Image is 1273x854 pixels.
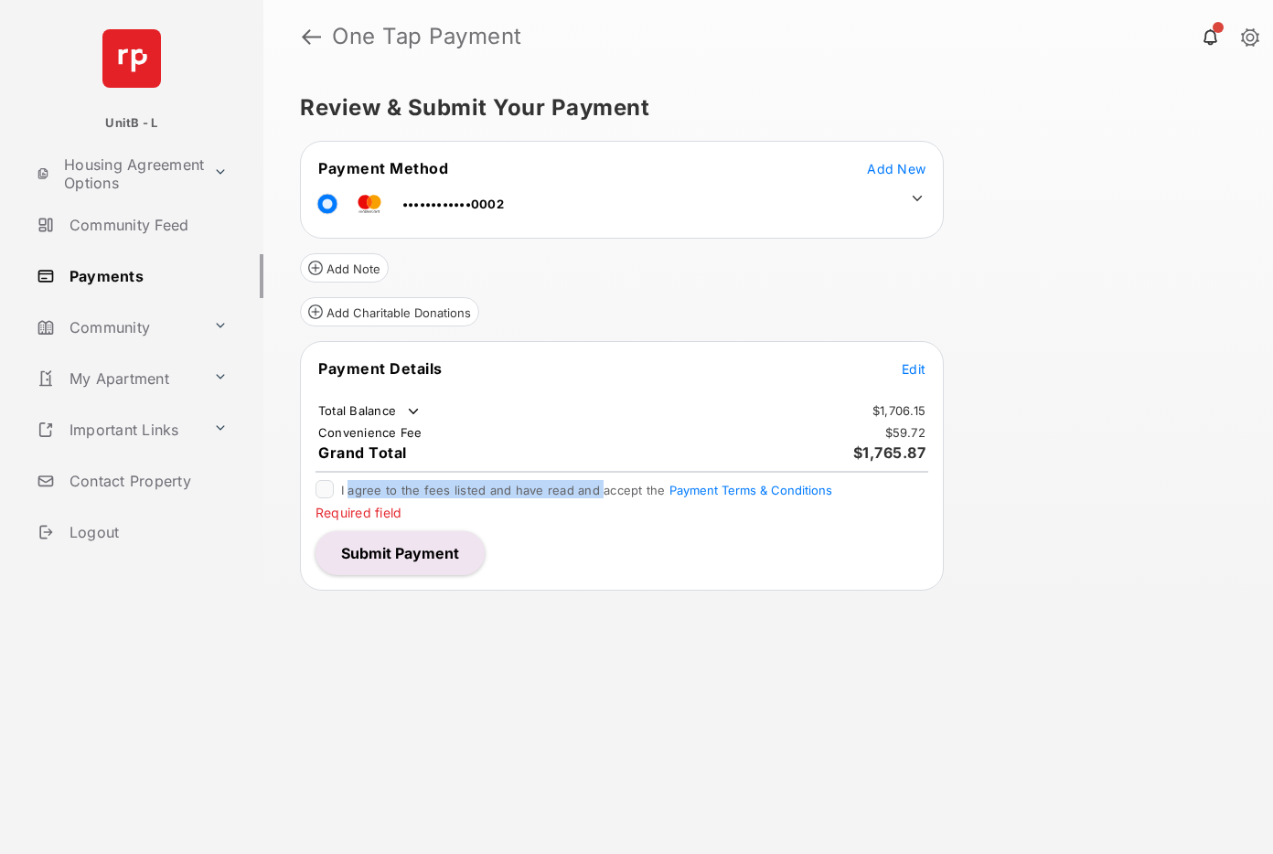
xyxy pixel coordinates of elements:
[318,443,407,462] span: Grand Total
[669,483,832,497] button: I agree to the fees listed and have read and accept the
[872,402,926,419] td: $1,706.15
[300,297,479,326] button: Add Charitable Donations
[884,424,927,441] td: $59.72
[29,203,263,247] a: Community Feed
[332,26,522,48] strong: One Tap Payment
[29,357,206,400] a: My Apartment
[853,443,926,462] span: $1,765.87
[402,197,504,211] span: ••••••••••••0002
[105,114,157,133] p: UnitB - L
[316,531,485,575] button: Submit Payment
[29,510,263,554] a: Logout
[902,359,925,378] button: Edit
[867,161,925,176] span: Add New
[318,159,448,177] span: Payment Method
[867,159,925,177] button: Add New
[29,254,263,298] a: Payments
[300,253,389,283] button: Add Note
[317,424,423,441] td: Convenience Fee
[29,152,206,196] a: Housing Agreement Options
[341,483,832,497] span: I agree to the fees listed and have read and accept the
[317,402,423,421] td: Total Balance
[29,305,206,349] a: Community
[316,505,401,520] span: Required field
[318,359,443,378] span: Payment Details
[300,97,1222,119] h5: Review & Submit Your Payment
[902,361,925,377] span: Edit
[29,408,206,452] a: Important Links
[102,29,161,88] img: svg+xml;base64,PHN2ZyB4bWxucz0iaHR0cDovL3d3dy53My5vcmcvMjAwMC9zdmciIHdpZHRoPSI2NCIgaGVpZ2h0PSI2NC...
[29,459,263,503] a: Contact Property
